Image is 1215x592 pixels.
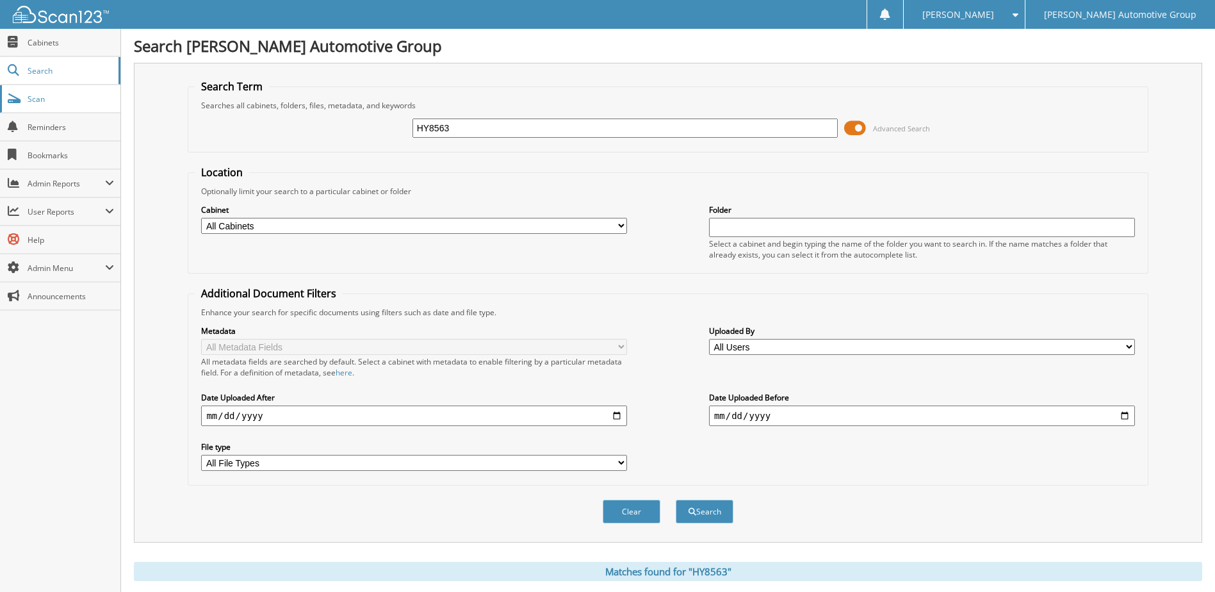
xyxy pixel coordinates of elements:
span: [PERSON_NAME] Automotive Group [1044,11,1196,19]
iframe: Chat Widget [1151,530,1215,592]
a: here [336,367,352,378]
span: Bookmarks [28,150,114,161]
div: All metadata fields are searched by default. Select a cabinet with metadata to enable filtering b... [201,356,627,378]
label: Cabinet [201,204,627,215]
label: Date Uploaded Before [709,392,1135,403]
span: Reminders [28,122,114,133]
legend: Location [195,165,249,179]
div: Matches found for "HY8563" [134,562,1202,581]
legend: Search Term [195,79,269,94]
input: start [201,406,627,426]
div: Enhance your search for specific documents using filters such as date and file type. [195,307,1141,318]
span: Admin Reports [28,178,105,189]
input: end [709,406,1135,426]
label: Uploaded By [709,325,1135,336]
div: Searches all cabinets, folders, files, metadata, and keywords [195,100,1141,111]
label: File type [201,441,627,452]
label: Date Uploaded After [201,392,627,403]
span: [PERSON_NAME] [922,11,994,19]
span: Search [28,65,112,76]
label: Metadata [201,325,627,336]
span: Announcements [28,291,114,302]
span: Advanced Search [873,124,930,133]
div: Optionally limit your search to a particular cabinet or folder [195,186,1141,197]
span: Scan [28,94,114,104]
button: Clear [603,500,660,523]
span: Help [28,234,114,245]
img: scan123-logo-white.svg [13,6,109,23]
span: Admin Menu [28,263,105,274]
span: User Reports [28,206,105,217]
button: Search [676,500,733,523]
h1: Search [PERSON_NAME] Automotive Group [134,35,1202,56]
div: Select a cabinet and begin typing the name of the folder you want to search in. If the name match... [709,238,1135,260]
span: Cabinets [28,37,114,48]
label: Folder [709,204,1135,215]
legend: Additional Document Filters [195,286,343,300]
